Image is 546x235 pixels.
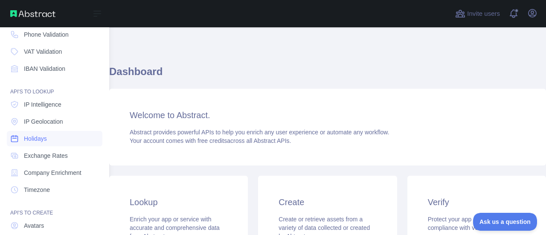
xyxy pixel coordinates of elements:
[24,221,44,230] span: Avatars
[428,196,526,208] h3: Verify
[197,137,227,144] span: free credits
[7,199,102,216] div: API'S TO CREATE
[7,61,102,76] a: IBAN Validation
[109,65,546,85] h1: Dashboard
[24,151,68,160] span: Exchange Rates
[24,117,63,126] span: IP Geolocation
[10,10,55,17] img: Abstract API
[130,129,389,136] span: Abstract provides powerful APIs to help you enrich any user experience or automate any workflow.
[130,109,526,121] h3: Welcome to Abstract.
[453,7,502,20] button: Invite users
[7,44,102,59] a: VAT Validation
[7,218,102,233] a: Avatars
[7,78,102,95] div: API'S TO LOOKUP
[24,186,50,194] span: Timezone
[24,134,47,143] span: Holidays
[130,137,291,144] span: Your account comes with across all Abstract APIs.
[24,168,81,177] span: Company Enrichment
[130,196,227,208] h3: Lookup
[7,182,102,197] a: Timezone
[467,9,500,19] span: Invite users
[24,47,62,56] span: VAT Validation
[7,131,102,146] a: Holidays
[24,30,69,39] span: Phone Validation
[7,114,102,129] a: IP Geolocation
[24,64,65,73] span: IBAN Validation
[7,97,102,112] a: IP Intelligence
[7,148,102,163] a: Exchange Rates
[7,165,102,180] a: Company Enrichment
[473,213,537,231] iframe: Toggle Customer Support
[7,27,102,42] a: Phone Validation
[428,216,514,231] span: Protect your app and ensure compliance with verification APIs
[279,196,376,208] h3: Create
[24,100,61,109] span: IP Intelligence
